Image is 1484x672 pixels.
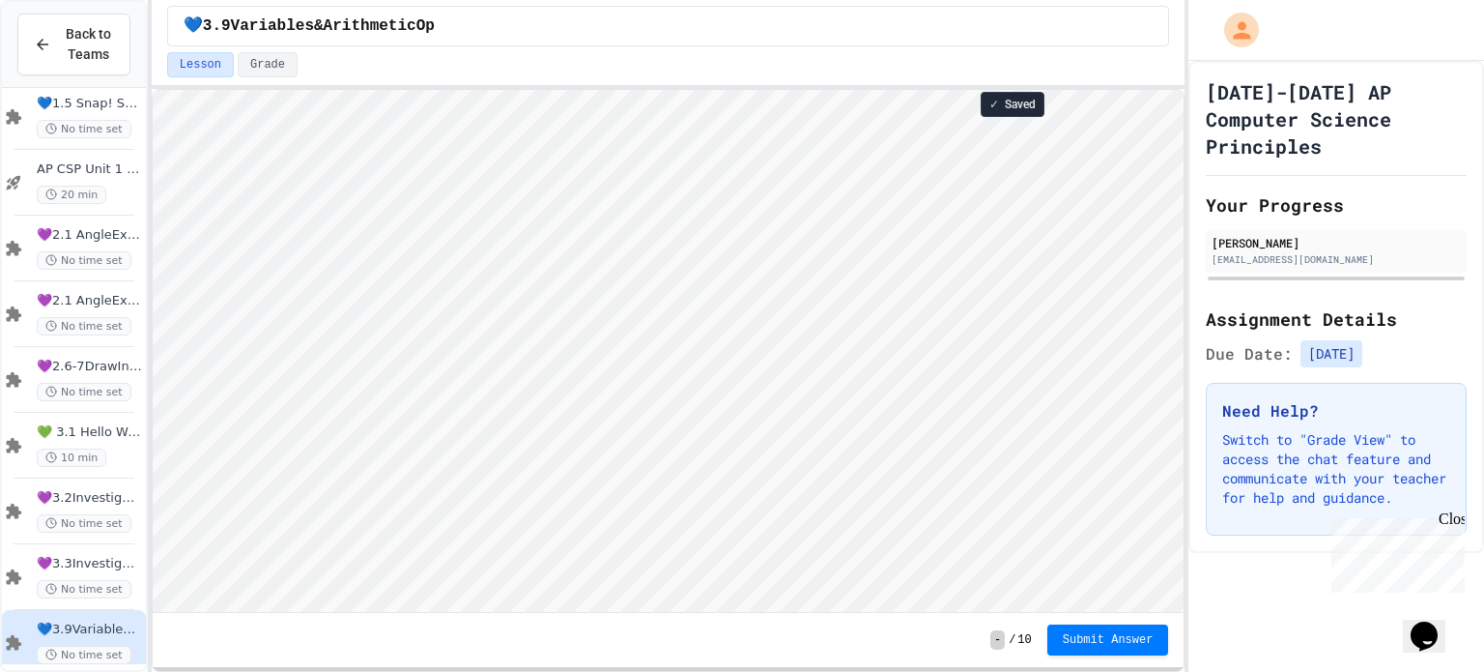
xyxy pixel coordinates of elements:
div: Chat with us now!Close [8,8,133,123]
iframe: chat widget [1403,595,1465,653]
h2: Assignment Details [1206,306,1467,333]
span: 💚 3.1 Hello World [37,424,142,441]
button: Submit Answer [1047,625,1169,656]
iframe: Snap! Programming Environment [153,90,1184,612]
span: 💜2.6-7DrawInternet [37,359,142,375]
span: 10 [1017,632,1031,648]
span: ✓ [989,97,999,112]
span: 💜2.1 AngleExperiments1 [37,227,142,244]
span: AP CSP Unit 1 Review [37,161,142,178]
span: No time set [37,317,131,336]
h1: [DATE]-[DATE] AP Computer Science Principles [1206,78,1467,160]
button: Back to Teams [17,14,130,75]
span: / [1009,632,1015,648]
span: 20 min [37,186,106,204]
span: No time set [37,251,131,270]
h3: Need Help? [1222,399,1450,423]
span: Due Date: [1206,342,1293,365]
span: No time set [37,580,131,599]
span: No time set [37,646,131,664]
span: 💙3.9Variables&ArithmeticOp [37,622,142,638]
p: Switch to "Grade View" to access the chat feature and communicate with your teacher for help and ... [1222,430,1450,508]
button: Lesson [167,52,234,77]
span: No time set [37,514,131,533]
span: 💜3.3InvestigateCreateVars(A:GraphOrg) [37,556,142,572]
span: 💙3.9Variables&ArithmeticOp [184,15,435,38]
span: Submit Answer [1063,632,1154,648]
span: - [990,630,1005,650]
span: 💙1.5 Snap! ScavengerHunt [37,96,142,112]
span: Back to Teams [63,24,114,65]
span: 10 min [37,449,106,467]
iframe: chat widget [1324,511,1465,593]
h2: Your Progress [1206,191,1467,219]
span: 💜2.1 AngleExperiments2 [37,293,142,309]
span: 💜3.2InvestigateCreateVars [37,490,142,507]
button: Grade [238,52,298,77]
span: No time set [37,383,131,401]
div: My Account [1204,8,1264,52]
span: Saved [1005,97,1036,112]
span: No time set [37,120,131,138]
div: [PERSON_NAME] [1212,234,1461,251]
div: [EMAIL_ADDRESS][DOMAIN_NAME] [1212,252,1461,267]
span: [DATE] [1300,340,1362,367]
